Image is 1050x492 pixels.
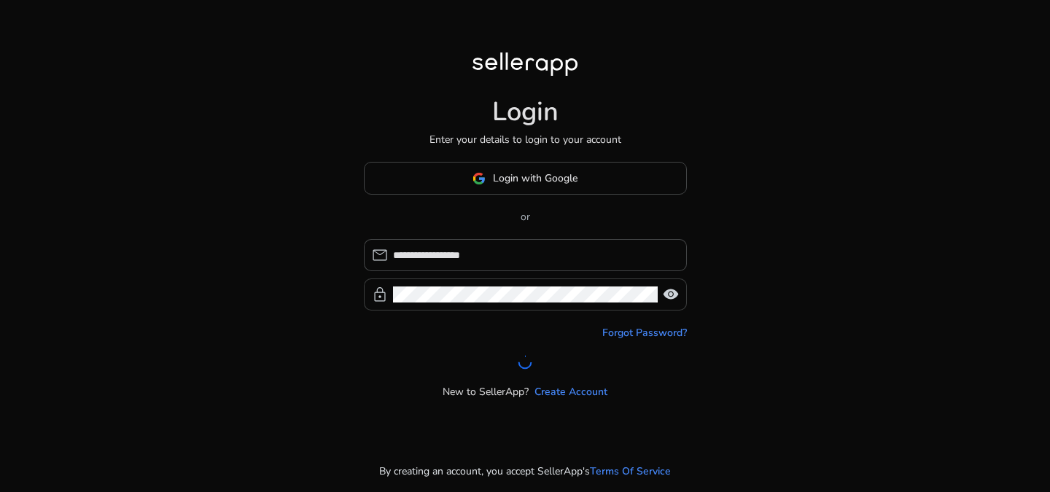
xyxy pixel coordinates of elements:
[443,384,529,399] p: New to SellerApp?
[472,172,486,185] img: google-logo.svg
[364,162,687,195] button: Login with Google
[429,132,621,147] p: Enter your details to login to your account
[492,96,559,128] h1: Login
[602,325,687,340] a: Forgot Password?
[662,286,680,303] span: visibility
[371,246,389,264] span: mail
[493,171,577,186] span: Login with Google
[371,286,389,303] span: lock
[364,209,687,224] p: or
[590,464,671,479] a: Terms Of Service
[534,384,607,399] a: Create Account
